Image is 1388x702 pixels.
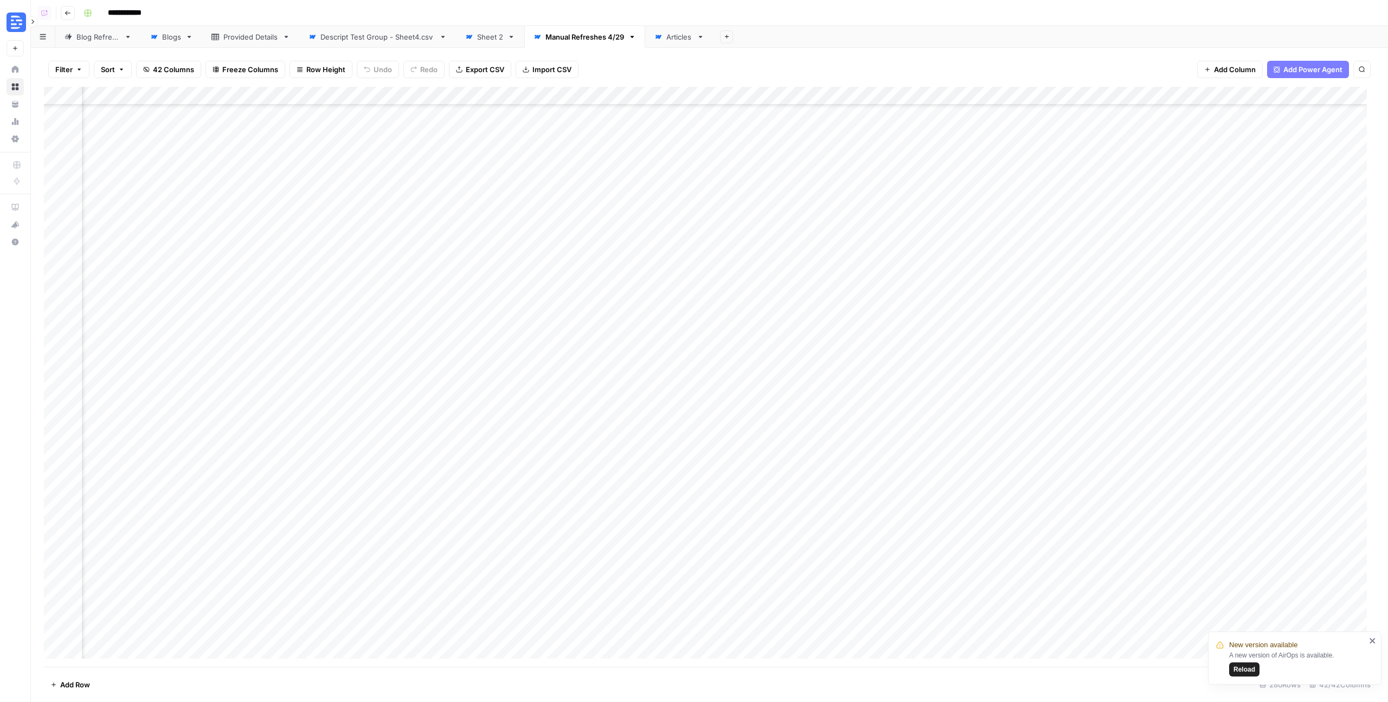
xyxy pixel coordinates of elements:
button: close [1369,636,1377,645]
a: Manual Refreshes 4/29 [524,26,645,48]
span: 42 Columns [153,64,194,75]
a: Home [7,61,24,78]
span: Add Power Agent [1283,64,1342,75]
button: Workspace: Descript [7,9,24,36]
a: Settings [7,130,24,148]
div: Sheet 2 [477,31,503,42]
span: Freeze Columns [222,64,278,75]
a: Usage [7,113,24,130]
div: 42/42 Columns [1305,676,1375,693]
button: Row Height [290,61,352,78]
a: Browse [7,78,24,95]
a: Your Data [7,95,24,113]
button: Import CSV [516,61,579,78]
span: Sort [101,64,115,75]
span: Export CSV [466,64,504,75]
div: Blogs [162,31,181,42]
button: Sort [94,61,132,78]
div: Articles [666,31,692,42]
a: Descript Test Group - Sheet4.csv [299,26,456,48]
button: Freeze Columns [205,61,285,78]
div: Descript Test Group - Sheet4.csv [320,31,435,42]
span: Add Column [1214,64,1256,75]
a: AirOps Academy [7,199,24,216]
div: What's new? [7,216,23,233]
span: Reload [1233,665,1255,674]
button: Reload [1229,662,1260,677]
button: Add Power Agent [1267,61,1349,78]
img: Descript Logo [7,12,26,32]
div: Provided Details [223,31,278,42]
button: What's new? [7,216,24,233]
div: A new version of AirOps is available. [1229,650,1366,677]
button: Add Row [44,676,97,693]
div: Blog Refresh [76,31,120,42]
a: Sheet 2 [456,26,524,48]
button: Undo [357,61,399,78]
span: Row Height [306,64,345,75]
span: Import CSV [532,64,571,75]
a: Articles [645,26,714,48]
a: Blogs [141,26,202,48]
button: Filter [48,61,89,78]
span: Add Row [60,679,90,690]
button: Redo [403,61,445,78]
button: Add Column [1197,61,1263,78]
button: Export CSV [449,61,511,78]
button: 42 Columns [136,61,201,78]
div: Manual Refreshes 4/29 [545,31,624,42]
span: New version available [1229,640,1297,650]
span: Redo [420,64,438,75]
a: Provided Details [202,26,299,48]
button: Help + Support [7,233,24,251]
div: 280 Rows [1255,676,1305,693]
span: Filter [55,64,73,75]
a: Blog Refresh [55,26,141,48]
span: Undo [374,64,392,75]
